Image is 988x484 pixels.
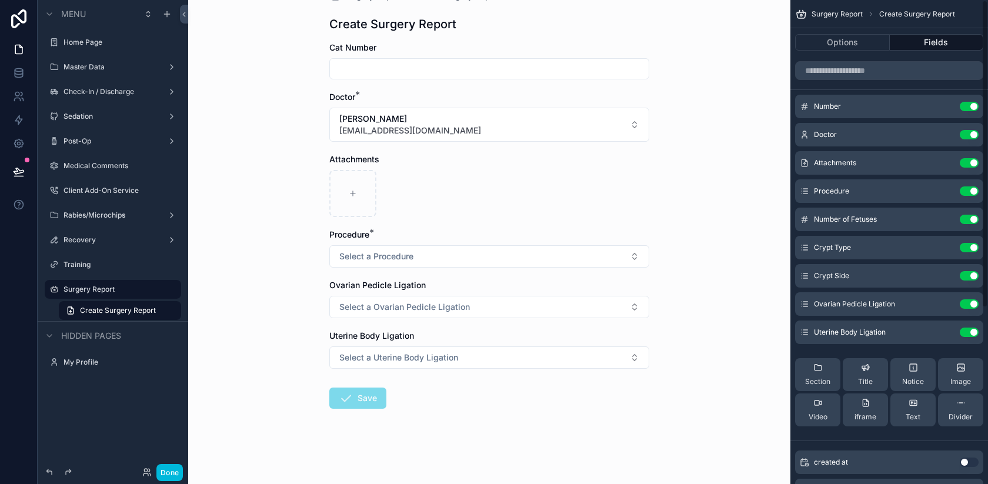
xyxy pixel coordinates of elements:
label: Master Data [64,62,158,72]
span: Create Surgery Report [879,9,955,19]
span: Notice [902,377,924,386]
label: My Profile [64,358,174,367]
button: Section [795,358,840,391]
label: Home Page [64,38,174,47]
label: Medical Comments [64,161,174,171]
span: [PERSON_NAME] [339,113,481,125]
span: Text [906,412,920,422]
button: Video [795,393,840,426]
span: Menu [61,8,86,20]
label: Surgery Report [64,285,174,294]
span: Procedure [814,186,849,196]
button: Done [156,464,183,481]
span: Section [805,377,830,386]
span: Uterine Body Ligation [329,331,414,341]
span: Cat Number [329,42,376,52]
span: Create Surgery Report [80,306,156,315]
label: Training [64,260,174,269]
span: Ovarian Pedicle Ligation [329,280,426,290]
button: Image [938,358,983,391]
span: Number of Fetuses [814,215,877,224]
span: Select a Procedure [339,251,413,262]
button: Notice [890,358,936,391]
span: Select a Ovarian Pedicle Ligation [339,301,470,313]
label: Post-Op [64,136,158,146]
span: Doctor [814,130,837,139]
button: Text [890,393,936,426]
span: Divider [949,412,973,422]
span: Title [858,377,873,386]
span: Hidden pages [61,330,121,342]
button: Select Button [329,346,649,369]
label: Client Add-On Service [64,186,174,195]
span: Crypt Side [814,271,849,281]
label: Rabies/Microchips [64,211,158,220]
label: Recovery [64,235,158,245]
button: Options [795,34,890,51]
span: Doctor [329,92,355,102]
span: Attachments [329,154,379,164]
span: Select a Uterine Body Ligation [339,352,458,363]
span: Number [814,102,841,111]
h1: Create Surgery Report [329,16,456,32]
span: [EMAIL_ADDRESS][DOMAIN_NAME] [339,125,481,136]
label: Sedation [64,112,158,121]
button: Title [843,358,888,391]
button: iframe [843,393,888,426]
span: Ovarian Pedicle Ligation [814,299,895,309]
a: Create Surgery Report [59,301,181,320]
button: Fields [890,34,984,51]
button: Select Button [329,245,649,268]
span: Video [809,412,827,422]
span: Procedure [329,229,369,239]
span: Image [950,377,971,386]
span: Uterine Body Ligation [814,328,886,337]
span: iframe [855,412,876,422]
span: Surgery Report [812,9,863,19]
button: Select Button [329,296,649,318]
span: Crypt Type [814,243,851,252]
button: Select Button [329,108,649,142]
label: Check-In / Discharge [64,87,158,96]
span: Attachments [814,158,856,168]
button: Divider [938,393,983,426]
span: created at [814,458,848,467]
